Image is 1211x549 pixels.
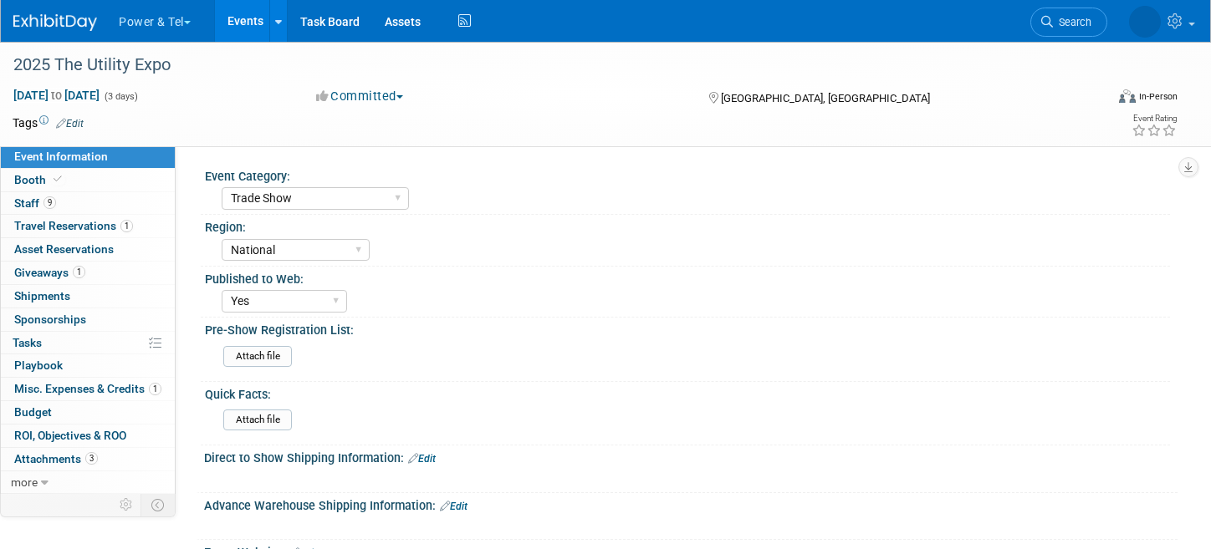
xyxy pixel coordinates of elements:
span: 1 [120,220,133,232]
a: Staff9 [1,192,175,215]
a: Playbook [1,354,175,377]
span: Playbook [14,358,63,372]
a: Edit [56,118,84,130]
span: 9 [43,196,56,209]
a: Budget [1,401,175,424]
div: Advance Warehouse Shipping Information: [204,493,1178,515]
span: Shipments [14,289,70,302]
a: Travel Reservations1 [1,215,175,237]
img: ExhibitDay [13,14,97,31]
div: In-Person [1138,90,1178,103]
span: Attachments [14,452,98,465]
a: Giveaways1 [1,262,175,284]
span: Asset Reservations [14,242,114,256]
img: Format-Inperson.png [1119,89,1136,103]
a: Tasks [1,332,175,354]
span: 1 [73,266,85,278]
a: Shipments [1,285,175,308]
div: Region: [205,215,1170,236]
span: ROI, Objectives & ROO [14,429,126,442]
img: Melissa Seibring [1129,6,1161,38]
span: (3 days) [103,91,138,102]
a: Search [1030,8,1107,37]
a: Edit [408,453,436,465]
button: Committed [310,88,410,105]
a: more [1,471,175,494]
a: Asset Reservations [1,238,175,261]
div: 2025 The Utility Expo [8,50,1078,80]
span: Misc. Expenses & Credits [14,382,161,395]
span: 3 [85,452,98,465]
span: Tasks [13,336,42,349]
span: Giveaways [14,266,85,279]
td: Toggle Event Tabs [141,494,176,516]
span: 1 [149,383,161,395]
span: [GEOGRAPHIC_DATA], [GEOGRAPHIC_DATA] [721,92,930,104]
a: Event Information [1,145,175,168]
a: Booth [1,169,175,191]
div: Event Format [1004,87,1178,112]
i: Booth reservation complete [54,175,62,184]
span: Event Information [14,150,108,163]
td: Personalize Event Tab Strip [112,494,141,516]
div: Pre-Show Registration List: [205,318,1170,338]
span: Sponsorships [14,313,86,326]
span: Budget [14,405,52,419]
a: Sponsorships [1,308,175,331]
div: Quick Facts: [205,382,1170,403]
a: ROI, Objectives & ROO [1,424,175,447]
td: Tags [13,114,84,131]
div: Direct to Show Shipping Information: [204,445,1178,467]
div: Event Category: [205,164,1170,185]
span: more [11,475,38,489]
a: Edit [440,501,468,512]
span: Booth [14,173,65,186]
span: to [49,89,64,102]
span: Staff [14,196,56,210]
span: [DATE] [DATE] [13,88,100,103]
div: Published to Web: [205,267,1170,287]
div: Event Rating [1132,114,1177,123]
a: Attachments3 [1,448,175,470]
a: Misc. Expenses & Credits1 [1,378,175,400]
span: Search [1053,16,1091,28]
span: Travel Reservations [14,219,133,232]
